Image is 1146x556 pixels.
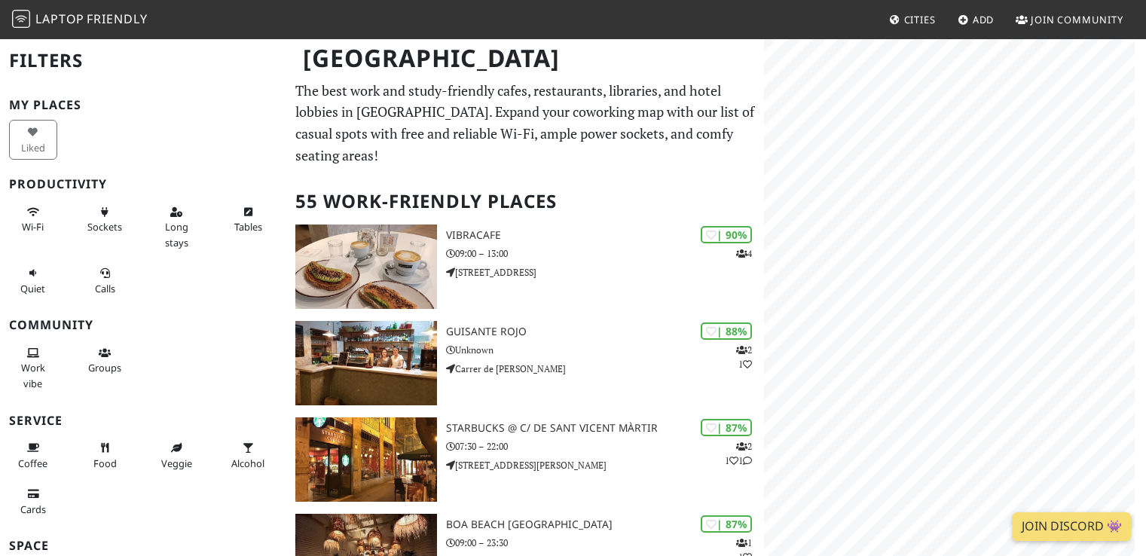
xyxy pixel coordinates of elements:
[286,417,764,502] a: Starbucks @ C/ de Sant Vicent Màrtir | 87% 211 Starbucks @ C/ de Sant Vicent Màrtir 07:30 – 22:00...
[1013,512,1131,541] a: Join Discord 👾
[81,435,129,475] button: Food
[1010,6,1129,33] a: Join Community
[152,200,200,255] button: Long stays
[224,200,272,240] button: Tables
[295,321,436,405] img: Guisante Rojo
[9,98,277,112] h3: My Places
[12,7,148,33] a: LaptopFriendly LaptopFriendly
[9,481,57,521] button: Cards
[286,225,764,309] a: Vibracafe | 90% 4 Vibracafe 09:00 – 13:00 [STREET_ADDRESS]
[20,282,45,295] span: Quiet
[234,220,262,234] span: Work-friendly tables
[224,435,272,475] button: Alcohol
[736,246,752,261] p: 4
[446,343,765,357] p: Unknown
[291,38,761,79] h1: [GEOGRAPHIC_DATA]
[446,325,765,338] h3: Guisante Rojo
[161,457,192,470] span: Veggie
[701,226,752,243] div: | 90%
[446,439,765,454] p: 07:30 – 22:00
[446,362,765,376] p: Carrer de [PERSON_NAME]
[904,13,936,26] span: Cities
[9,177,277,191] h3: Productivity
[20,503,46,516] span: Credit cards
[9,341,57,396] button: Work vibe
[81,341,129,380] button: Groups
[87,220,122,234] span: Power sockets
[446,518,765,531] h3: Boa Beach [GEOGRAPHIC_DATA]
[165,220,188,249] span: Long stays
[231,457,264,470] span: Alcohol
[21,361,45,390] span: People working
[9,200,57,240] button: Wi-Fi
[95,282,115,295] span: Video/audio calls
[295,80,755,166] p: The best work and study-friendly cafes, restaurants, libraries, and hotel lobbies in [GEOGRAPHIC_...
[9,38,277,84] h2: Filters
[93,457,117,470] span: Food
[12,10,30,28] img: LaptopFriendly
[446,229,765,242] h3: Vibracafe
[35,11,84,27] span: Laptop
[446,422,765,435] h3: Starbucks @ C/ de Sant Vicent Màrtir
[725,439,752,468] p: 2 1 1
[446,265,765,280] p: [STREET_ADDRESS]
[295,179,755,225] h2: 55 Work-Friendly Places
[736,343,752,371] p: 2 1
[295,417,436,502] img: Starbucks @ C/ de Sant Vicent Màrtir
[701,419,752,436] div: | 87%
[81,261,129,301] button: Calls
[9,414,277,428] h3: Service
[446,536,765,550] p: 09:00 – 23:30
[295,225,436,309] img: Vibracafe
[18,457,47,470] span: Coffee
[9,435,57,475] button: Coffee
[1031,13,1123,26] span: Join Community
[152,435,200,475] button: Veggie
[87,11,147,27] span: Friendly
[701,515,752,533] div: | 87%
[9,261,57,301] button: Quiet
[22,220,44,234] span: Stable Wi-Fi
[952,6,1001,33] a: Add
[701,322,752,340] div: | 88%
[446,458,765,472] p: [STREET_ADDRESS][PERSON_NAME]
[286,321,764,405] a: Guisante Rojo | 88% 21 Guisante Rojo Unknown Carrer de [PERSON_NAME]
[88,361,121,374] span: Group tables
[973,13,995,26] span: Add
[883,6,942,33] a: Cities
[81,200,129,240] button: Sockets
[9,318,277,332] h3: Community
[446,246,765,261] p: 09:00 – 13:00
[9,539,277,553] h3: Space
